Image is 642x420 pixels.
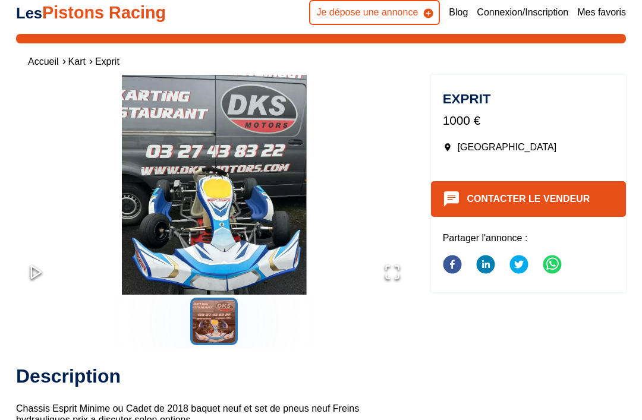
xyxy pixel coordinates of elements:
button: whatsapp [543,248,562,283]
p: 1000 € [443,112,614,129]
a: LesPistons Racing [16,3,166,22]
p: Partager l'annonce : [443,232,614,245]
img: image [16,75,413,295]
a: Accueil [28,56,59,67]
a: Kart [68,56,86,67]
a: Connexion/Inscription [477,6,568,19]
div: Thumbnail Navigation [16,298,413,345]
button: Go to Slide 1 [190,298,238,345]
h1: Exprit [443,93,614,106]
a: Exprit [95,56,119,67]
button: twitter [509,248,528,283]
button: facebook [443,248,462,283]
h2: Description [16,364,413,388]
span: Les [16,5,42,21]
p: [GEOGRAPHIC_DATA] [443,141,614,154]
button: Contacter le vendeur [431,181,626,217]
a: Contacter le vendeur [467,194,590,204]
button: Play or Pause Slideshow [16,252,56,295]
a: Blog [449,6,468,19]
button: Open Fullscreen [372,252,413,295]
div: Go to Slide 1 [16,75,413,295]
button: linkedin [476,248,495,283]
a: Mes favoris [577,6,626,19]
